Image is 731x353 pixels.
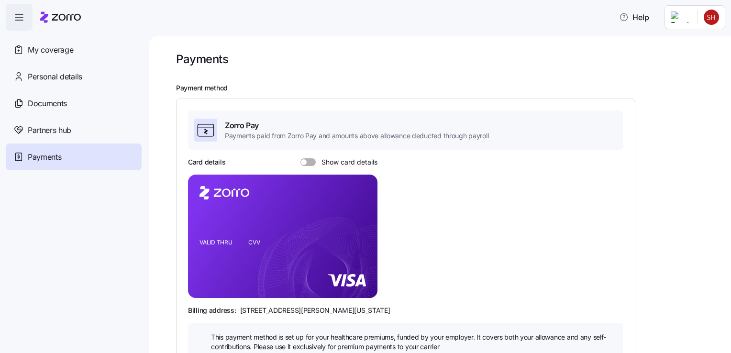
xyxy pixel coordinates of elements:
img: icon bulb [196,332,207,344]
tspan: VALID THRU [199,239,233,246]
a: Personal details [6,63,142,90]
span: Partners hub [28,124,71,136]
span: Payments paid from Zorro Pay and amounts above allowance deducted through payroll [225,131,488,141]
span: Help [619,11,649,23]
span: Show card details [316,158,377,166]
h3: Card details [188,157,226,167]
a: Partners hub [6,117,142,143]
img: Employer logo [671,11,690,23]
span: Zorro Pay [225,120,488,132]
h1: Payments [176,52,228,66]
img: ef12d7fa5c10b53f701d379e4d4712a8 [704,10,719,25]
tspan: CVV [248,239,260,246]
span: Billing address: [188,306,236,315]
span: [STREET_ADDRESS][PERSON_NAME][US_STATE] [240,306,390,315]
h2: Payment method [176,84,718,93]
a: Payments [6,143,142,170]
span: Documents [28,98,67,110]
span: Personal details [28,71,82,83]
a: My coverage [6,36,142,63]
a: Documents [6,90,142,117]
button: Help [611,8,657,27]
span: Payments [28,151,61,163]
span: My coverage [28,44,73,56]
span: This payment method is set up for your healthcare premiums, funded by your employer. It covers bo... [211,332,616,352]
